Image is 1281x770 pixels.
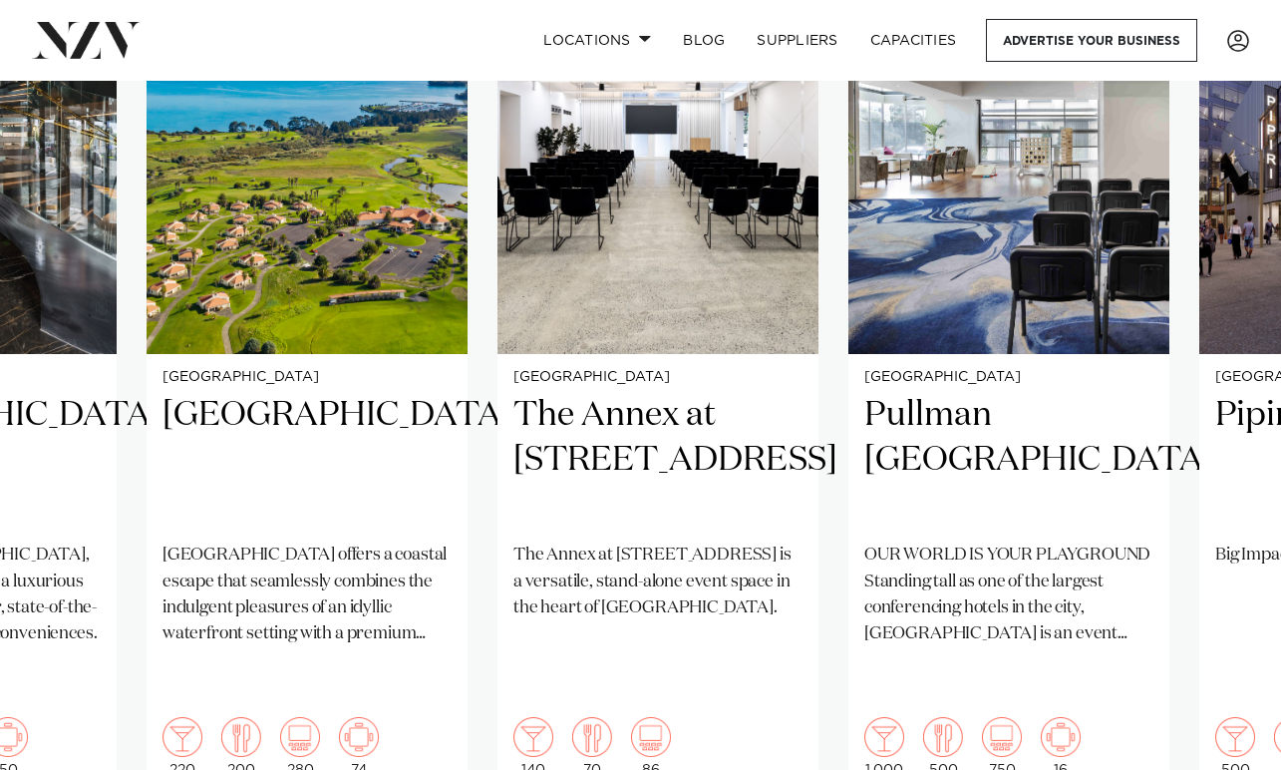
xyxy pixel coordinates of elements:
p: The Annex at [STREET_ADDRESS] is a versatile, stand-alone event space in the heart of [GEOGRAPHIC... [513,543,802,621]
img: meeting.png [1041,717,1081,757]
img: dining.png [572,717,612,757]
a: BLOG [667,19,741,62]
img: cocktail.png [162,717,202,757]
h2: [GEOGRAPHIC_DATA] [162,393,452,528]
small: [GEOGRAPHIC_DATA] [513,370,802,385]
img: cocktail.png [513,717,553,757]
img: meeting.png [339,717,379,757]
img: nzv-logo.png [32,22,141,58]
p: [GEOGRAPHIC_DATA] offers a coastal escape that seamlessly combines the indulgent pleasures of an ... [162,543,452,647]
img: theatre.png [280,717,320,757]
img: dining.png [221,717,261,757]
h2: Pullman [GEOGRAPHIC_DATA] [864,393,1153,528]
a: Capacities [854,19,973,62]
a: SUPPLIERS [741,19,853,62]
a: Locations [527,19,667,62]
img: cocktail.png [864,717,904,757]
p: OUR WORLD IS YOUR PLAYGROUND Standing tall as one of the largest conferencing hotels in the city,... [864,543,1153,647]
img: theatre.png [982,717,1022,757]
small: [GEOGRAPHIC_DATA] [162,370,452,385]
img: cocktail.png [1215,717,1255,757]
small: [GEOGRAPHIC_DATA] [864,370,1153,385]
img: dining.png [923,717,963,757]
a: Advertise your business [986,19,1197,62]
h2: The Annex at [STREET_ADDRESS] [513,393,802,528]
img: theatre.png [631,717,671,757]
